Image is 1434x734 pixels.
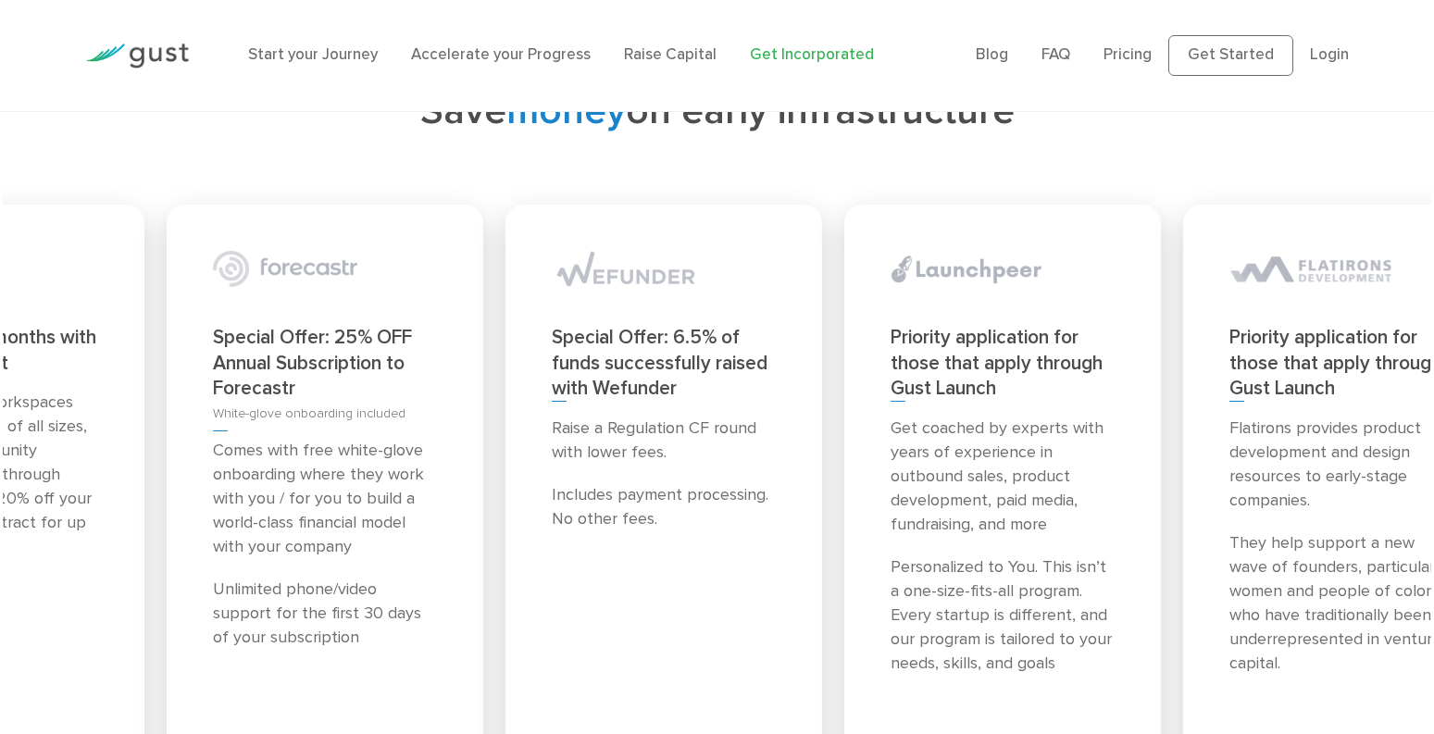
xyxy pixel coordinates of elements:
[552,232,700,306] img: Wefunder
[1104,45,1152,64] a: Pricing
[411,45,591,64] a: Accelerate your Progress
[213,439,437,559] p: Comes with free white-glove onboarding where they work with you / for you to build a world-class ...
[891,555,1115,676] p: Personalized to You. This isn’t a one-size-fits-all program. Every startup is different, and our ...
[213,578,437,650] p: Unlimited phone/video support for the first 30 days of your subscription
[891,325,1115,403] div: Priority application for those that apply through Gust Launch
[1041,45,1070,64] a: FAQ
[750,45,874,64] a: Get Incorporated
[1229,232,1392,306] img: Flatirons
[1310,45,1349,64] a: Login
[213,405,405,431] span: White-glove onboarding included
[552,417,776,465] p: Raise a Regulation CF round with lower fees.
[891,232,1042,306] img: Launchpeer
[213,325,437,403] div: Special Offer: 25% OFF Annual Subscription to Forecastr
[552,483,776,531] p: Includes payment processing. No other fees.
[976,45,1008,64] a: Blog
[213,232,357,306] img: Forcastr
[1168,35,1293,76] a: Get Started
[248,45,378,64] a: Start your Journey
[552,325,776,403] div: Special Offer: 6.5% of funds successfully raised with Wefunder
[624,45,717,64] a: Raise Capital
[506,88,626,134] span: money
[891,417,1115,537] p: Get coached by experts with years of experience in outbound sales, product development, paid medi...
[85,44,189,68] img: Gust Logo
